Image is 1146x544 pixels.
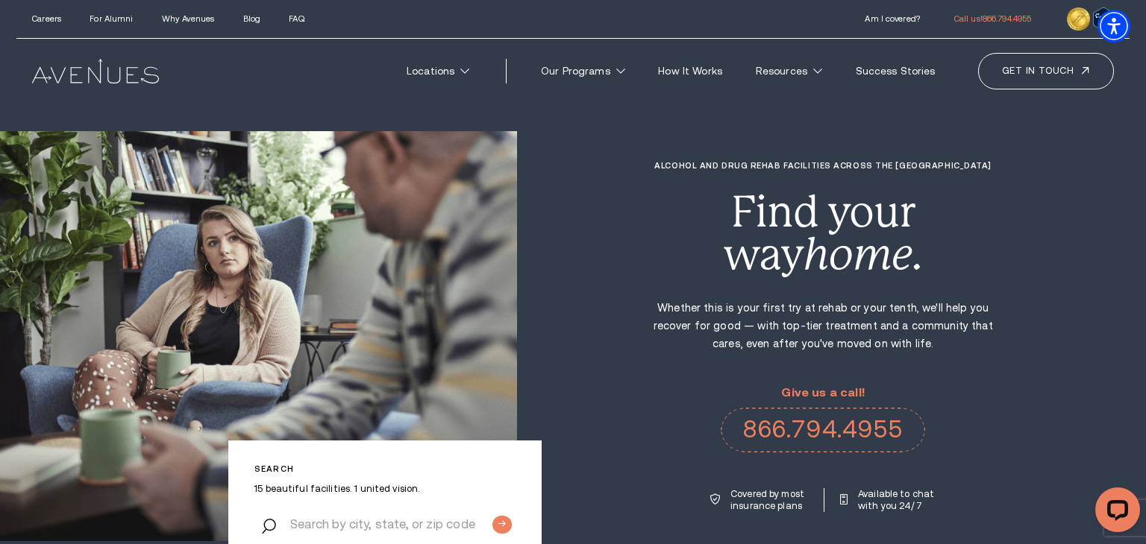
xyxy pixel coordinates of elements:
span: 866.794.4955 [983,14,1031,23]
p: Covered by most insurance plans [730,488,808,512]
i: home. [804,230,923,279]
div: Accessibility Menu [1098,10,1130,42]
p: Search [254,464,516,474]
a: How It Works [645,57,735,85]
p: Give us a call! [721,386,925,399]
a: call 866.794.4955 [721,408,925,452]
a: call 866.794.4955 [954,14,1031,23]
a: Resources [743,57,835,85]
a: Careers [32,14,61,23]
input: Submit button [492,516,512,534]
a: Covered by most insurance plans [710,488,808,512]
h1: Alcohol and Drug Rehab Facilities across the [GEOGRAPHIC_DATA] [652,161,995,171]
a: For Alumni [90,14,133,23]
a: Available to chat with you 24/7 [840,488,936,512]
a: Get in touch [978,53,1114,89]
p: 15 beautiful facilities. 1 united vision. [254,483,516,495]
a: Our Programs [528,57,638,85]
p: Whether this is your first try at rehab or your tenth, we'll help you recover for good — with top... [652,299,995,352]
a: FAQ [289,14,304,23]
a: Am I covered? [865,14,919,23]
a: Why Avenues [162,14,214,23]
iframe: LiveChat chat widget [1083,481,1146,544]
p: Available to chat with you 24/7 [858,488,936,512]
img: clock [1067,7,1089,30]
div: Find your way [652,191,995,276]
a: Success Stories [842,57,948,85]
a: Locations [394,57,482,85]
a: Blog [243,14,260,23]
